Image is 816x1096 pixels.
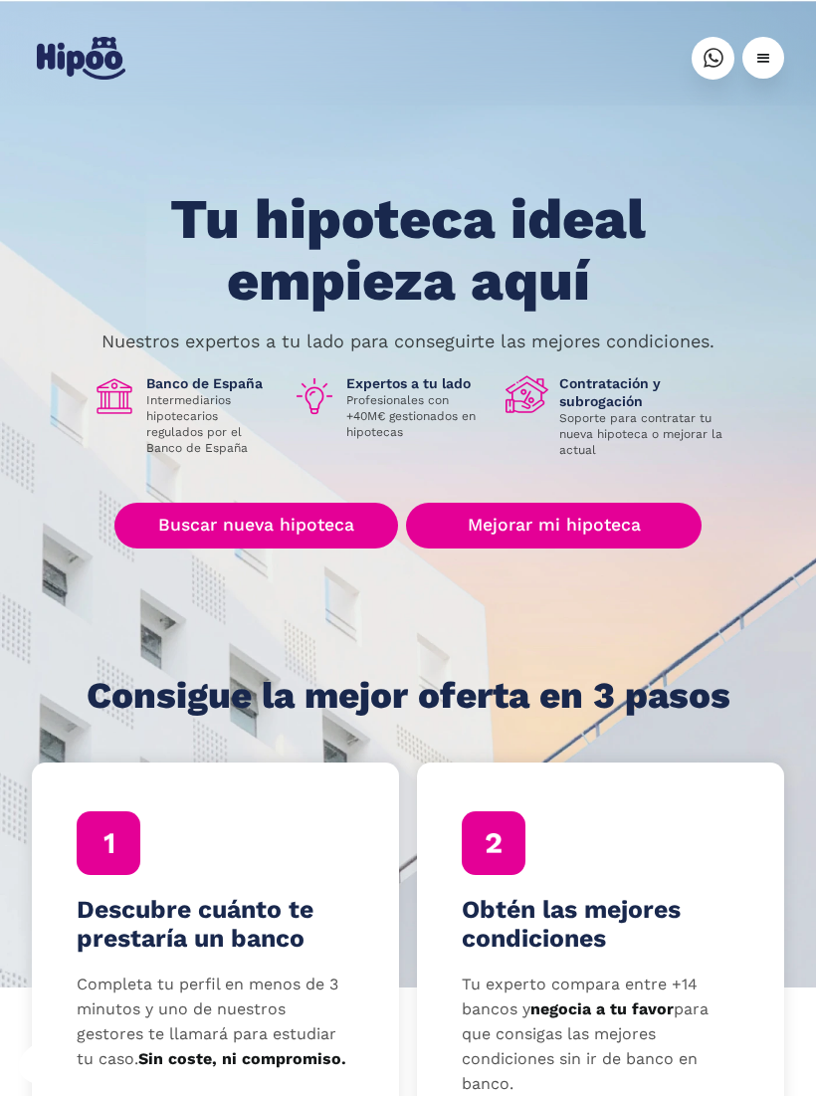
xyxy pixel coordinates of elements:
h1: Consigue la mejor oferta en 3 pasos [87,676,730,716]
p: Intermediarios hipotecarios regulados por el Banco de España [146,392,277,456]
a: Buscar nueva hipoteca [114,503,398,548]
p: Soporte para contratar tu nueva hipoteca o mejorar la actual [559,410,724,458]
div: menu [742,37,784,79]
h4: Obtén las mejores condiciones [462,895,739,955]
p: Nuestros expertos a tu lado para conseguirte las mejores condiciones. [102,333,714,349]
a: Mejorar mi hipoteca [406,503,702,548]
h1: Banco de España [146,374,277,392]
p: Completa tu perfil en menos de 3 minutos y uno de nuestros gestores te llamará para estudiar tu c... [77,973,354,1071]
h1: Contratación y subrogación [559,374,724,410]
strong: Sin coste, ni compromiso. [138,1049,346,1068]
p: Tu experto compara entre +14 bancos y para que consigas las mejores condiciones sin ir de banco e... [462,973,739,1096]
h1: Expertos a tu lado [346,374,490,392]
p: Profesionales con +40M€ gestionados en hipotecas [346,392,490,440]
strong: negocia a tu favor [530,999,674,1018]
a: home [32,29,129,88]
h4: Descubre cuánto te prestaría un banco [77,895,354,955]
h1: Tu hipoteca ideal empieza aquí [88,189,728,312]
